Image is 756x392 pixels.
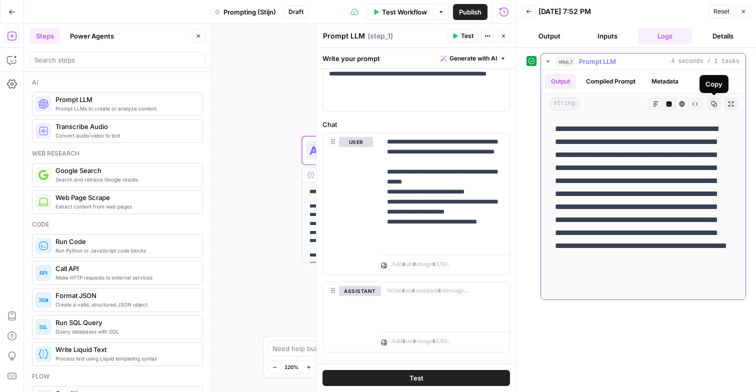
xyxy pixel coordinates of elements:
span: Format JSON [55,290,194,300]
div: Web research [32,149,203,158]
div: assistant [323,282,373,352]
textarea: Prompt LLM [323,31,365,41]
span: Reset [713,7,729,16]
span: string [549,97,579,110]
button: Metadata [645,74,684,89]
button: Steps [30,28,60,44]
div: WorkflowSet InputsInputs [302,71,488,100]
div: Ai [32,78,203,87]
span: Create a valid, structured JSON object [55,300,194,308]
span: Process text using Liquid templating syntax [55,354,194,362]
span: Extract content from web pages [55,202,194,210]
span: Query databases with SQL [55,327,194,335]
span: Call API [55,263,194,273]
span: Prompting (Stijn) [223,7,276,17]
span: Publish [459,7,481,17]
span: ( step_1 ) [367,31,393,41]
div: user [323,133,373,275]
button: Inputs [580,28,634,44]
div: Copy [705,79,722,89]
button: Test Workflow [366,4,433,20]
button: Add Message [322,360,510,375]
button: Test [322,370,510,386]
button: Details [696,28,750,44]
span: Test [461,31,473,40]
span: Prompt LLM [579,56,616,66]
div: Write your prompt [316,48,516,68]
div: EndOutput [302,299,488,328]
span: Test Workflow [382,7,427,17]
span: Add Message [399,363,442,373]
span: Run Code [55,236,194,246]
span: Test [409,373,423,383]
label: Chat [322,119,510,129]
span: 4 seconds / 1 tasks [671,57,739,66]
button: user [339,137,373,147]
button: Output [545,74,576,89]
span: Convert audio/video to text [55,131,194,139]
button: 4 seconds / 1 tasks [541,53,745,69]
span: 120% [284,363,298,371]
div: 4 seconds / 1 tasks [541,70,745,299]
button: Logs [638,28,692,44]
div: Code [32,220,203,229]
button: Generate with AI [436,52,510,65]
div: Flow [32,372,203,381]
button: Power Agents [64,28,120,44]
span: Run Python or JavaScript code blocks [55,246,194,254]
span: step_1 [556,56,575,66]
button: Test [447,29,478,42]
button: Output [522,28,576,44]
button: Prompting (Stijn) [208,4,282,20]
span: Generate with AI [449,54,497,63]
span: Search and retrieve Google results [55,175,194,183]
span: Write Liquid Text [55,344,194,354]
button: assistant [339,286,381,296]
span: Draft [288,7,303,16]
span: Transcribe Audio [55,121,194,131]
button: Publish [453,4,487,20]
span: Run SQL Query [55,317,194,327]
button: Reset [709,5,734,18]
span: Web Page Scrape [55,192,194,202]
button: Compiled Prompt [580,74,641,89]
span: Make HTTP requests to external services [55,273,194,281]
span: Google Search [55,165,194,175]
span: Prompt LLMs to create or analyze content [55,104,194,112]
input: Search steps [34,55,200,65]
span: Prompt LLM [55,94,194,104]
